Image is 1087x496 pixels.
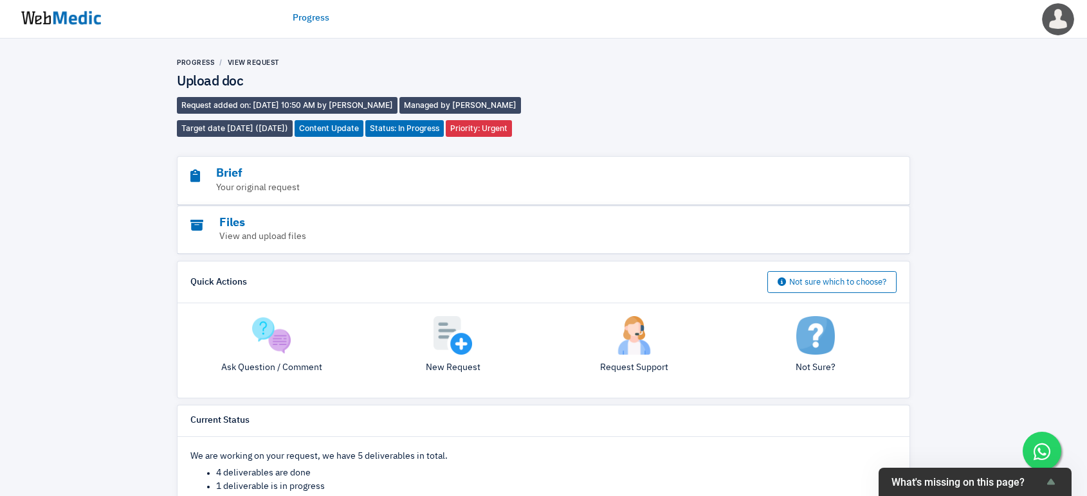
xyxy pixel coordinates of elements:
p: Not Sure? [735,361,897,375]
p: Ask Question / Comment [190,361,352,375]
a: Progress [177,58,214,66]
p: Request Support [553,361,715,375]
h3: Files [190,216,826,231]
p: New Request [372,361,534,375]
h6: Current Status [190,415,250,427]
button: Show survey - What's missing on this page? [891,474,1059,490]
button: Not sure which to choose? [767,271,897,293]
nav: breadcrumb [177,58,543,67]
span: Target date [DATE] ([DATE]) [177,120,293,137]
li: 1 deliverable is in progress [216,480,897,493]
p: We are working on your request, we have 5 deliverables in total. [190,450,897,463]
img: support.png [615,316,653,355]
span: Request added on: [DATE] 10:50 AM by [PERSON_NAME] [177,97,397,114]
img: not-sure.png [796,316,835,355]
a: View Request [228,58,280,66]
a: Progress [293,12,329,25]
h3: Brief [190,166,826,181]
span: Priority: Urgent [446,120,512,137]
img: add.png [434,316,472,355]
span: What's missing on this page? [891,476,1043,488]
p: View and upload files [190,230,826,244]
span: Content Update [295,120,363,137]
span: Managed by [PERSON_NAME] [399,97,521,114]
p: Your original request [190,181,826,195]
h6: Quick Actions [190,277,247,288]
h4: Upload doc [177,74,543,91]
img: question.png [252,316,291,355]
li: 4 deliverables are done [216,466,897,480]
span: Status: In Progress [365,120,444,137]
